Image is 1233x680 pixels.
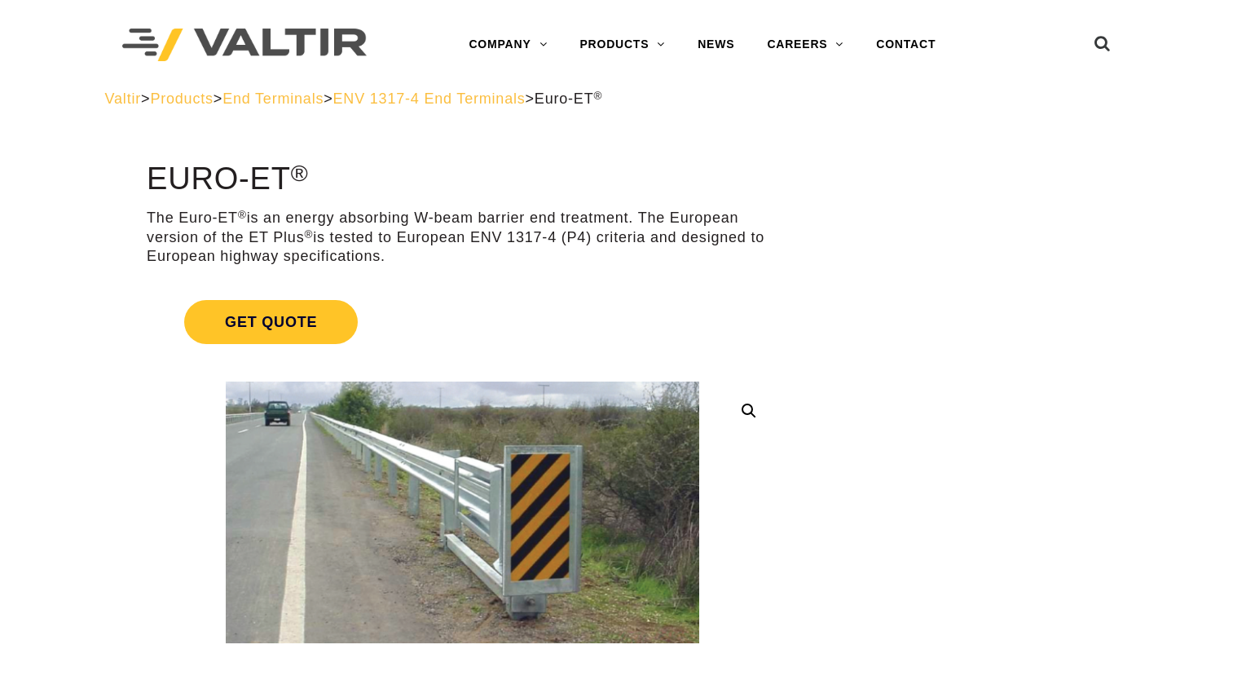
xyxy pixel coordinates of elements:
[593,90,602,102] sup: ®
[291,160,309,186] sup: ®
[147,162,778,196] h1: Euro-ET
[184,300,358,344] span: Get Quote
[122,29,367,62] img: Valtir
[681,29,751,61] a: NEWS
[333,91,526,107] a: ENV 1317-4 End Terminals
[304,228,313,241] sup: ®
[147,209,778,266] p: The Euro-ET is an energy absorbing W-beam barrier end treatment. The European version of the ET P...
[535,91,602,107] span: Euro-ET
[452,29,563,61] a: COMPANY
[238,209,247,221] sup: ®
[105,91,141,107] a: Valtir
[147,280,778,364] a: Get Quote
[150,91,213,107] a: Products
[222,91,324,107] a: End Terminals
[105,90,1129,108] div: > > > >
[751,29,860,61] a: CAREERS
[860,29,952,61] a: CONTACT
[563,29,681,61] a: PRODUCTS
